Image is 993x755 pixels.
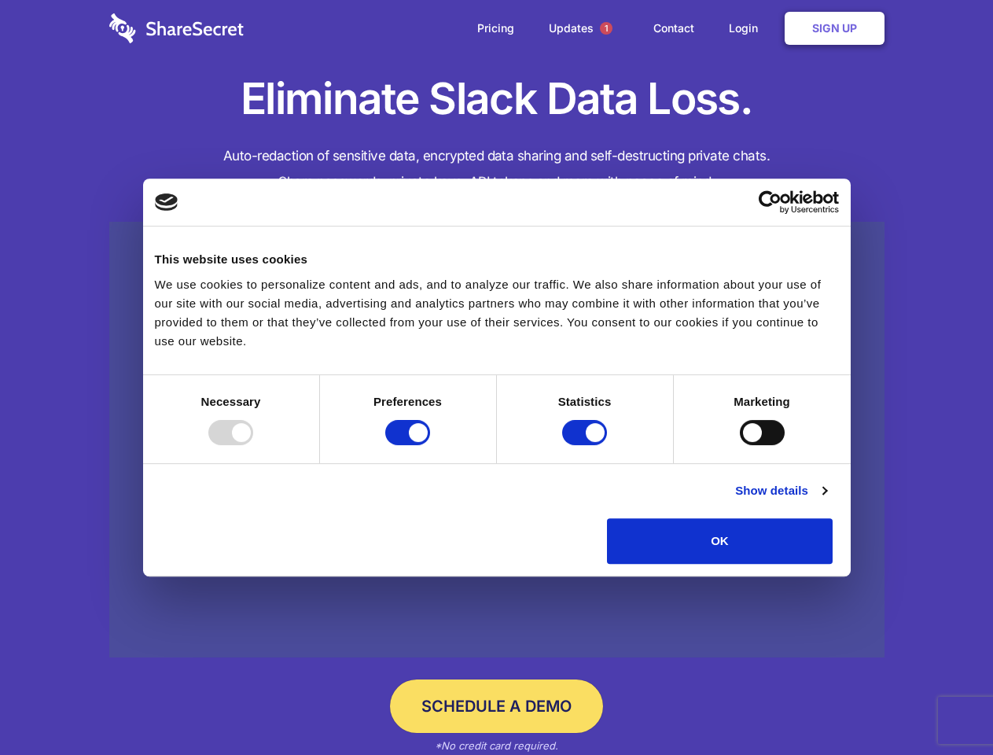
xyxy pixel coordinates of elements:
a: Contact [638,4,710,53]
h4: Auto-redaction of sensitive data, encrypted data sharing and self-destructing private chats. Shar... [109,143,885,195]
img: logo-wordmark-white-trans-d4663122ce5f474addd5e946df7df03e33cb6a1c49d2221995e7729f52c070b2.svg [109,13,244,43]
button: OK [607,518,833,564]
strong: Preferences [373,395,442,408]
em: *No credit card required. [435,739,558,752]
a: Schedule a Demo [390,679,603,733]
strong: Necessary [201,395,261,408]
div: We use cookies to personalize content and ads, and to analyze our traffic. We also share informat... [155,275,839,351]
a: Sign Up [785,12,885,45]
div: This website uses cookies [155,250,839,269]
a: Usercentrics Cookiebot - opens in a new window [701,190,839,214]
strong: Marketing [734,395,790,408]
strong: Statistics [558,395,612,408]
img: logo [155,193,178,211]
span: 1 [600,22,612,35]
a: Wistia video thumbnail [109,222,885,658]
a: Pricing [462,4,530,53]
a: Login [713,4,782,53]
h1: Eliminate Slack Data Loss. [109,71,885,127]
a: Show details [735,481,826,500]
